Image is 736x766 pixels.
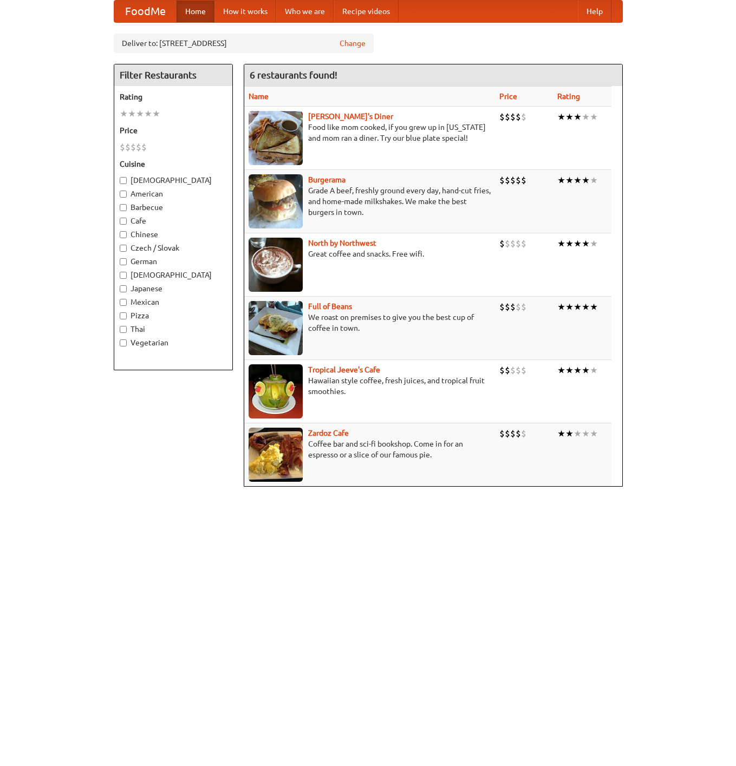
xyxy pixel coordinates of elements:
[131,141,136,153] li: $
[340,38,366,49] a: Change
[505,238,510,250] li: $
[308,302,352,311] a: Full of Beans
[574,428,582,440] li: ★
[114,1,177,22] a: FoodMe
[120,326,127,333] input: Thai
[120,177,127,184] input: [DEMOGRAPHIC_DATA]
[120,285,127,292] input: Japanese
[499,364,505,376] li: $
[582,174,590,186] li: ★
[565,238,574,250] li: ★
[120,245,127,252] input: Czech / Slovak
[120,229,227,240] label: Chinese
[574,238,582,250] li: ★
[521,238,526,250] li: $
[249,238,303,292] img: north.jpg
[120,188,227,199] label: American
[505,111,510,123] li: $
[565,364,574,376] li: ★
[120,159,227,169] h5: Cuisine
[114,34,374,53] div: Deliver to: [STREET_ADDRESS]
[120,175,227,186] label: [DEMOGRAPHIC_DATA]
[505,301,510,313] li: $
[308,175,346,184] b: Burgerama
[120,243,227,253] label: Czech / Slovak
[516,364,521,376] li: $
[120,125,227,136] h5: Price
[308,112,393,121] a: [PERSON_NAME]'s Diner
[120,312,127,319] input: Pizza
[510,364,516,376] li: $
[249,111,303,165] img: sallys.jpg
[590,238,598,250] li: ★
[499,174,505,186] li: $
[590,301,598,313] li: ★
[557,301,565,313] li: ★
[120,337,227,348] label: Vegetarian
[120,270,227,280] label: [DEMOGRAPHIC_DATA]
[308,365,380,374] a: Tropical Jeeve's Cafe
[557,364,565,376] li: ★
[590,174,598,186] li: ★
[114,64,232,86] h4: Filter Restaurants
[120,339,127,346] input: Vegetarian
[521,111,526,123] li: $
[510,301,516,313] li: $
[510,111,516,123] li: $
[499,428,505,440] li: $
[557,92,580,101] a: Rating
[499,111,505,123] li: $
[521,174,526,186] li: $
[249,185,491,218] p: Grade A beef, freshly ground every day, hand-cut fries, and home-made milkshakes. We make the bes...
[510,238,516,250] li: $
[505,174,510,186] li: $
[249,248,491,259] p: Great coffee and snacks. Free wifi.
[128,108,136,120] li: ★
[249,364,303,418] img: jeeves.jpg
[574,111,582,123] li: ★
[249,92,269,101] a: Name
[516,174,521,186] li: $
[505,428,510,440] li: $
[120,324,227,335] label: Thai
[574,364,582,376] li: ★
[521,428,526,440] li: $
[308,429,349,437] a: Zardoz Cafe
[516,428,521,440] li: $
[152,108,160,120] li: ★
[510,428,516,440] li: $
[249,438,491,460] p: Coffee bar and sci-fi bookshop. Come in for an espresso or a slice of our famous pie.
[565,301,574,313] li: ★
[249,122,491,143] p: Food like mom cooked, if you grew up in [US_STATE] and mom ran a diner. Try our blue plate special!
[120,283,227,294] label: Japanese
[120,256,227,267] label: German
[516,111,521,123] li: $
[144,108,152,120] li: ★
[308,239,376,247] a: North by Northwest
[120,218,127,225] input: Cafe
[521,301,526,313] li: $
[120,310,227,321] label: Pizza
[125,141,131,153] li: $
[120,191,127,198] input: American
[505,364,510,376] li: $
[120,258,127,265] input: German
[136,108,144,120] li: ★
[120,272,127,279] input: [DEMOGRAPHIC_DATA]
[510,174,516,186] li: $
[590,111,598,123] li: ★
[276,1,334,22] a: Who we are
[590,428,598,440] li: ★
[120,215,227,226] label: Cafe
[249,174,303,228] img: burgerama.jpg
[499,92,517,101] a: Price
[557,111,565,123] li: ★
[516,238,521,250] li: $
[141,141,147,153] li: $
[120,91,227,102] h5: Rating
